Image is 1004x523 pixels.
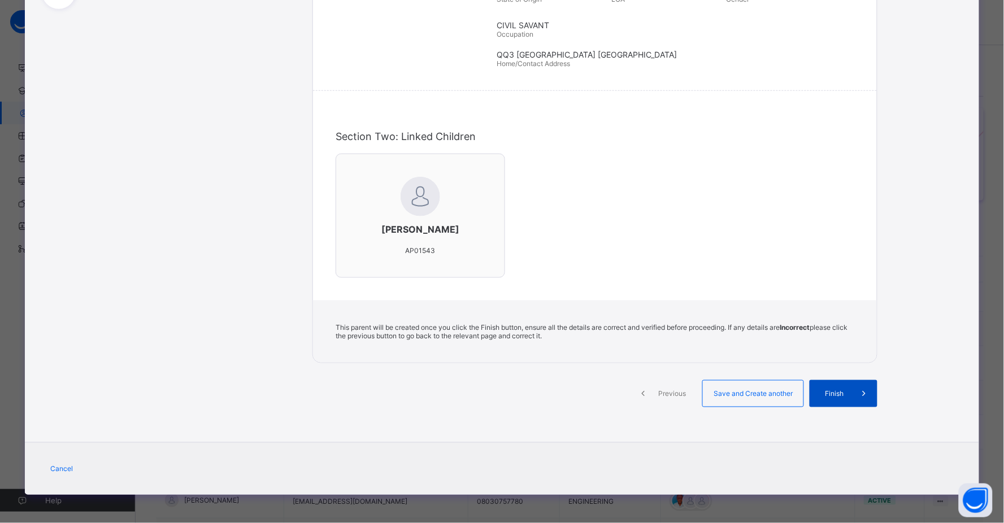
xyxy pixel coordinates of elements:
b: Incorrect [780,323,810,332]
span: Previous [657,390,688,398]
span: Occupation [497,30,534,38]
span: Finish [818,390,850,398]
span: Cancel [50,465,73,473]
span: QQ3 [GEOGRAPHIC_DATA] [GEOGRAPHIC_DATA] [497,50,860,59]
span: Section Two: Linked Children [336,130,476,142]
span: Save and Create another [711,390,795,398]
span: CIVIL SAVANT [497,20,606,30]
span: This parent will be created once you click the Finish button, ensure all the details are correct ... [336,323,847,340]
span: [PERSON_NAME] [359,224,481,235]
span: Home/Contact Address [497,59,571,68]
button: Open asap [959,483,993,517]
span: AP01543 [406,246,436,255]
img: default.svg [401,177,440,216]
